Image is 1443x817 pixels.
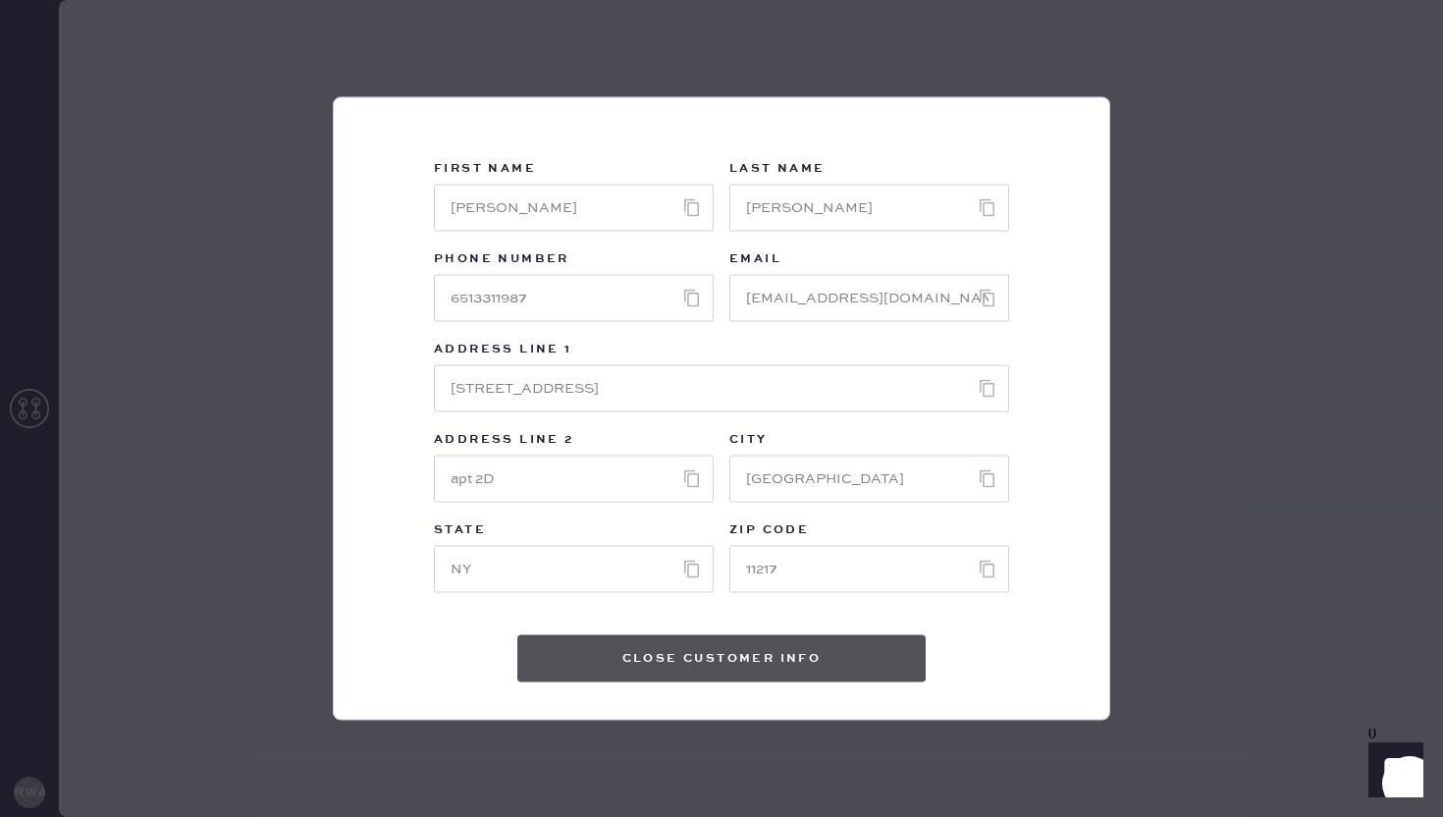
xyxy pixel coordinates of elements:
div: Address Line 1 [434,338,1009,365]
div: Address Line 2 [434,428,714,456]
div: State [434,518,714,546]
div: Email [729,247,1009,275]
div: First Name [434,157,714,185]
div: Last Name [729,157,1009,185]
div: ZIP Code [729,518,1009,546]
button: Close Customer Info [517,635,926,682]
div: City [729,428,1009,456]
div: Phone Number [434,247,714,275]
iframe: Front Chat [1350,729,1434,813]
